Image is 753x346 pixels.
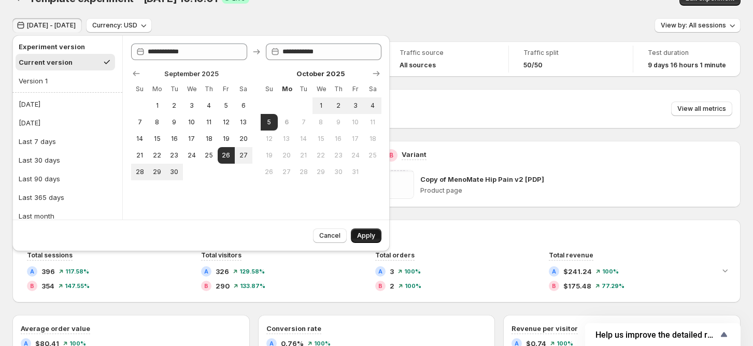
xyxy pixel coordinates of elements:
button: Thursday September 25 2025 [200,147,217,164]
button: Show next month, November 2025 [369,66,383,81]
h2: B [552,283,556,289]
button: Saturday October 25 2025 [364,147,381,164]
span: 290 [216,281,230,291]
button: Sunday October 12 2025 [261,131,278,147]
div: Current version [19,57,73,67]
button: Monday September 1 2025 [148,97,165,114]
button: Last 7 days [16,133,119,150]
span: 24 [187,151,196,160]
span: 10 [351,118,360,126]
button: End of range Sunday October 5 2025 [261,114,278,131]
button: Show survey - Help us improve the detailed report for A/B campaigns [595,328,730,341]
span: Mo [282,85,291,93]
span: 21 [299,151,308,160]
button: Sunday October 19 2025 [261,147,278,164]
th: Sunday [131,81,148,97]
span: 2 [390,281,394,291]
button: Saturday October 18 2025 [364,131,381,147]
button: Sunday September 14 2025 [131,131,148,147]
button: Sunday September 21 2025 [131,147,148,164]
span: 7 [135,118,144,126]
span: 13 [239,118,248,126]
div: Last 7 days [19,136,56,147]
span: 20 [239,135,248,143]
button: Sunday September 28 2025 [131,164,148,180]
button: Tuesday October 21 2025 [295,147,312,164]
button: Sunday October 26 2025 [261,164,278,180]
span: 354 [41,281,54,291]
span: 4 [204,102,213,110]
button: Friday October 17 2025 [347,131,364,147]
div: [DATE] [19,118,40,128]
button: Friday September 19 2025 [218,131,235,147]
th: Saturday [235,81,252,97]
span: Test duration [648,49,726,57]
span: 20 [282,151,291,160]
button: Thursday September 4 2025 [200,97,217,114]
span: 27 [239,151,248,160]
th: Saturday [364,81,381,97]
span: 26 [265,168,274,176]
th: Monday [278,81,295,97]
h2: Experiment version [19,41,112,52]
span: 3 [351,102,360,110]
span: 23 [170,151,179,160]
th: Tuesday [166,81,183,97]
span: 3 [390,266,394,277]
span: View by: All sessions [661,21,726,30]
button: Tuesday September 2 2025 [166,97,183,114]
span: 30 [170,168,179,176]
span: 18 [204,135,213,143]
span: 13 [282,135,291,143]
button: Tuesday October 14 2025 [295,131,312,147]
span: 25 [368,151,377,160]
button: Wednesday October 15 2025 [312,131,330,147]
span: Su [135,85,144,93]
span: Currency: USD [92,21,137,30]
span: 25 [204,151,213,160]
span: 117.58% [65,268,89,275]
span: Help us improve the detailed report for A/B campaigns [595,330,718,340]
span: 27 [282,168,291,176]
span: Su [265,85,274,93]
button: Wednesday September 17 2025 [183,131,200,147]
button: Friday September 12 2025 [218,114,235,131]
button: Cancel [313,228,347,243]
span: 50/50 [523,61,543,69]
h2: A [30,268,34,275]
th: Friday [218,81,235,97]
h2: B [30,283,34,289]
h2: B [378,283,382,289]
button: Last month [16,208,119,224]
button: Current version [16,54,115,70]
button: [DATE] - [DATE] [12,18,82,33]
span: Tu [299,85,308,93]
span: 10 [187,118,196,126]
button: Wednesday October 29 2025 [312,164,330,180]
button: Monday September 15 2025 [148,131,165,147]
button: Friday October 3 2025 [347,97,364,114]
span: 17 [187,135,196,143]
span: 29 [317,168,325,176]
button: View all metrics [671,102,732,116]
span: 26 [222,151,231,160]
button: Tuesday October 7 2025 [295,114,312,131]
span: 28 [299,168,308,176]
button: Thursday September 11 2025 [200,114,217,131]
div: Last 90 days [19,174,60,184]
button: Saturday September 20 2025 [235,131,252,147]
span: 14 [299,135,308,143]
span: 2 [170,102,179,110]
button: Tuesday September 23 2025 [166,147,183,164]
span: Traffic split [523,49,618,57]
span: 4 [368,102,377,110]
span: Th [204,85,213,93]
h4: All sources [400,61,436,69]
button: Tuesday September 30 2025 [166,164,183,180]
span: 9 days 16 hours 1 minute [648,61,726,69]
button: Today Monday October 6 2025 [278,114,295,131]
h2: A [378,268,382,275]
div: [DATE] [19,99,40,109]
button: [DATE] [16,96,119,112]
span: 16 [170,135,179,143]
